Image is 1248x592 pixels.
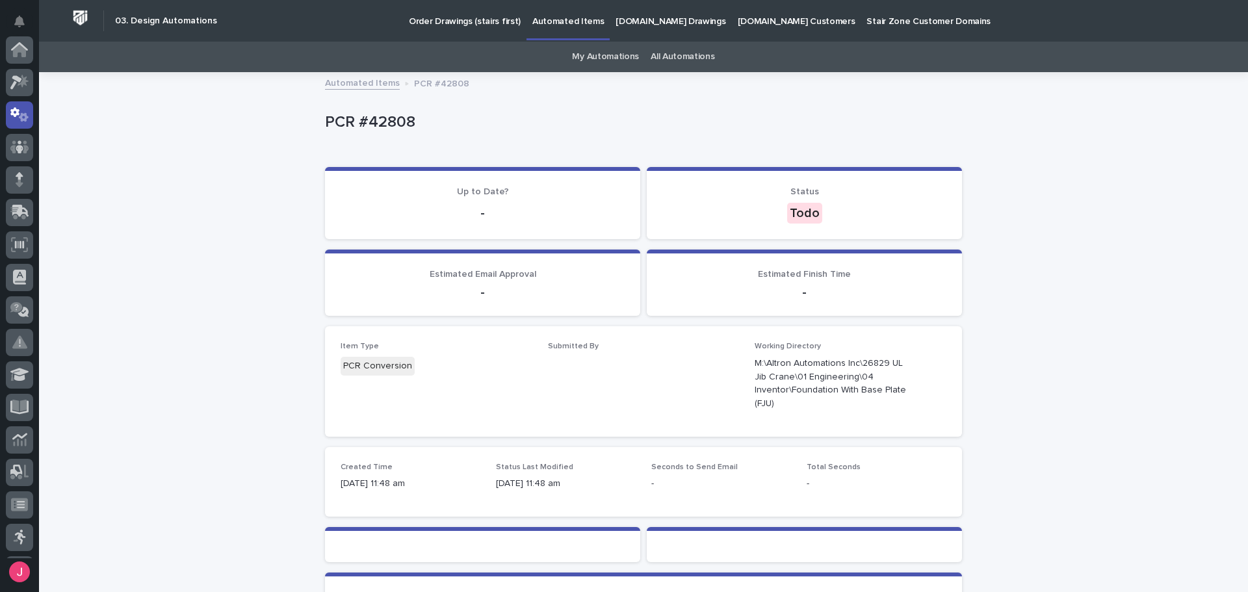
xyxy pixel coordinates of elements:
[341,463,393,471] span: Created Time
[457,187,509,196] span: Up to Date?
[651,42,714,72] a: All Automations
[755,357,915,411] p: M:\Altron Automations Inc\26829 UL Jib Crane\01 Engineering\04 Inventor\Foundation With Base Plat...
[6,558,33,586] button: users-avatar
[68,6,92,30] img: Workspace Logo
[787,203,822,224] div: Todo
[572,42,639,72] a: My Automations
[341,342,379,350] span: Item Type
[758,270,851,279] span: Estimated Finish Time
[790,187,819,196] span: Status
[430,270,536,279] span: Estimated Email Approval
[414,75,469,90] p: PCR #42808
[6,8,33,35] button: Notifications
[651,463,738,471] span: Seconds to Send Email
[325,113,957,132] p: PCR #42808
[115,16,217,27] h2: 03. Design Automations
[548,342,599,350] span: Submitted By
[325,75,400,90] a: Automated Items
[341,357,415,376] div: PCR Conversion
[341,285,625,300] p: -
[341,477,480,491] p: [DATE] 11:48 am
[16,16,33,36] div: Notifications
[755,342,821,350] span: Working Directory
[807,477,946,491] p: -
[341,205,625,221] p: -
[662,285,946,300] p: -
[651,477,791,491] p: -
[496,463,573,471] span: Status Last Modified
[496,477,636,491] p: [DATE] 11:48 am
[807,463,861,471] span: Total Seconds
